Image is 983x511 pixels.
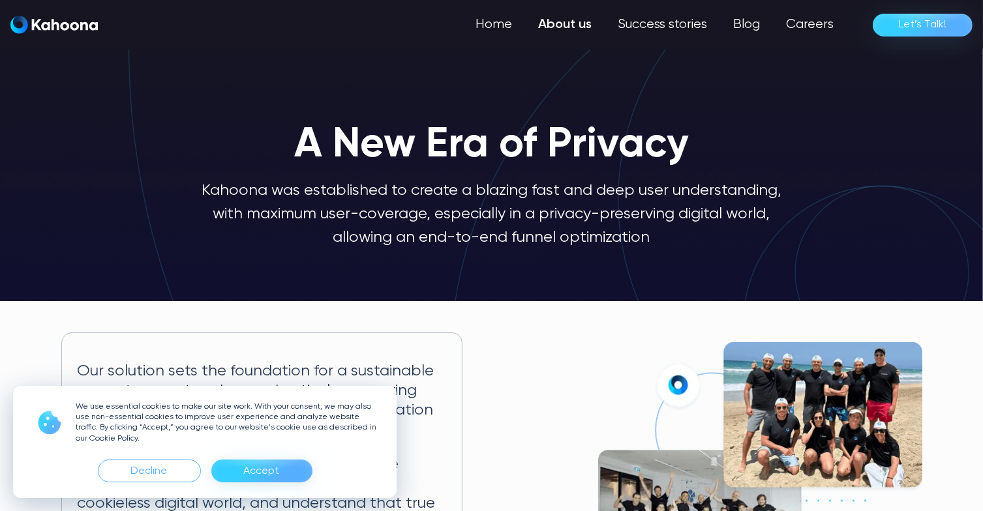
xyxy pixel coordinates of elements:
[294,123,689,168] h1: A New Era of Privacy
[244,461,280,482] div: Accept
[720,12,773,38] a: Blog
[211,460,312,482] div: Accept
[899,14,946,35] div: Let’s Talk!
[873,14,973,36] a: Let’s Talk!
[10,16,98,35] a: home
[605,12,720,38] a: Success stories
[525,12,605,38] a: About us
[10,16,98,34] img: Kahoona logo white
[200,179,784,249] p: Kahoona was established to create a blazing fast and deep user understanding, with maximum user-c...
[131,461,168,482] div: Decline
[76,401,381,444] p: We use essential cookies to make our site work. With your consent, we may also use non-essential ...
[462,12,525,38] a: Home
[98,460,201,482] div: Decline
[78,362,446,439] p: Our solution sets the foundation for a sustainable ecosystem centered around actively preserving ...
[773,12,847,38] a: Careers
